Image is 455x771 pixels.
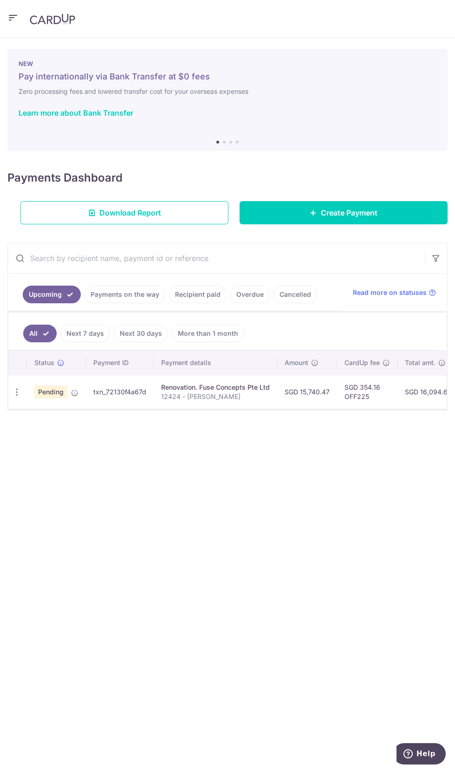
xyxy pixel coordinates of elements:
a: Read more on statuses [353,288,436,297]
a: Next 7 days [60,325,110,342]
a: Overdue [230,286,270,303]
a: Download Report [20,201,228,224]
th: Payment ID [86,351,154,375]
span: Download Report [99,207,161,218]
img: CardUp [30,13,75,25]
a: Upcoming [23,286,81,303]
span: Pending [34,385,67,399]
div: Renovation. Fuse Concepts Pte Ltd [161,383,270,392]
span: Total amt. [405,358,435,367]
td: SGD 354.16 OFF225 [337,375,397,409]
p: 12424 - [PERSON_NAME] [161,392,270,401]
td: SGD 15,740.47 [277,375,337,409]
a: Learn more about Bank Transfer [19,108,133,118]
h4: Payments Dashboard [7,170,123,186]
a: Next 30 days [114,325,168,342]
a: Payments on the way [84,286,165,303]
a: More than 1 month [172,325,244,342]
a: Recipient paid [169,286,227,303]
span: Create Payment [321,207,377,218]
a: Cancelled [273,286,317,303]
h5: Pay internationally via Bank Transfer at $0 fees [19,71,436,82]
p: NEW [19,60,436,67]
iframe: Opens a widget where you can find more information [396,743,446,766]
span: Read more on statuses [353,288,427,297]
span: Amount [285,358,308,367]
a: All [23,325,57,342]
h6: Zero processing fees and lowered transfer cost for your overseas expenses [19,86,436,97]
td: txn_72130f4a67d [86,375,154,409]
a: Create Payment [240,201,448,224]
span: Status [34,358,54,367]
span: CardUp fee [344,358,380,367]
th: Payment details [154,351,277,375]
input: Search by recipient name, payment id or reference [8,243,425,273]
